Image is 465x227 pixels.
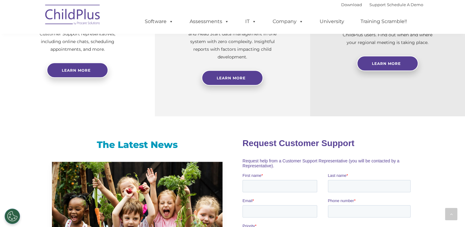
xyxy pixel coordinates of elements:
[186,22,279,61] p: Experience and analyze child assessments and Head Start data management in one system with zero c...
[52,139,223,151] h3: The Latest News
[313,15,350,28] a: University
[42,0,104,31] img: ChildPlus by Procare Solutions
[47,62,108,78] a: Learn more
[341,2,423,7] font: |
[5,209,20,224] button: Cookies Settings
[139,15,179,28] a: Software
[239,15,262,28] a: IT
[31,15,124,53] p: Need help with ChildPlus? We offer many convenient ways to contact our amazing Customer Support r...
[369,2,386,7] a: Support
[85,66,112,70] span: Phone number
[62,68,91,73] span: Learn more
[357,56,418,71] a: Learn More
[202,70,263,86] a: Learn More
[354,15,413,28] a: Training Scramble!!
[266,15,309,28] a: Company
[183,15,235,28] a: Assessments
[217,76,246,80] span: Learn More
[365,161,465,227] iframe: Chat Widget
[85,41,104,45] span: Last name
[387,2,423,7] a: Schedule A Demo
[372,61,401,66] span: Learn More
[341,2,362,7] a: Download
